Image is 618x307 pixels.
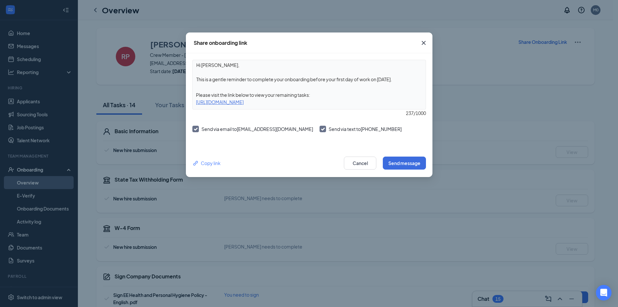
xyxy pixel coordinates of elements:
[194,39,247,46] div: Share onboarding link
[193,126,198,132] svg: Checkmark
[329,126,402,132] span: Send via text to [PHONE_NUMBER]
[193,98,426,106] div: [URL][DOMAIN_NAME]
[192,160,199,167] svg: Link
[420,39,428,47] svg: Cross
[344,157,376,170] button: Cancel
[192,109,426,117] div: 237 / 1000
[320,126,325,132] svg: Checkmark
[193,91,426,98] div: Please visit the link below to view your remaining tasks:
[192,160,221,167] div: Copy link
[201,126,313,132] span: Send via email to [EMAIL_ADDRESS][DOMAIN_NAME]
[415,32,432,53] button: Close
[193,60,426,84] textarea: Hi [PERSON_NAME], This is a gentle reminder to complete your onboarding before your first day of ...
[192,160,221,167] button: Link Copy link
[596,285,612,301] div: Open Intercom Messenger
[383,157,426,170] button: Send message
